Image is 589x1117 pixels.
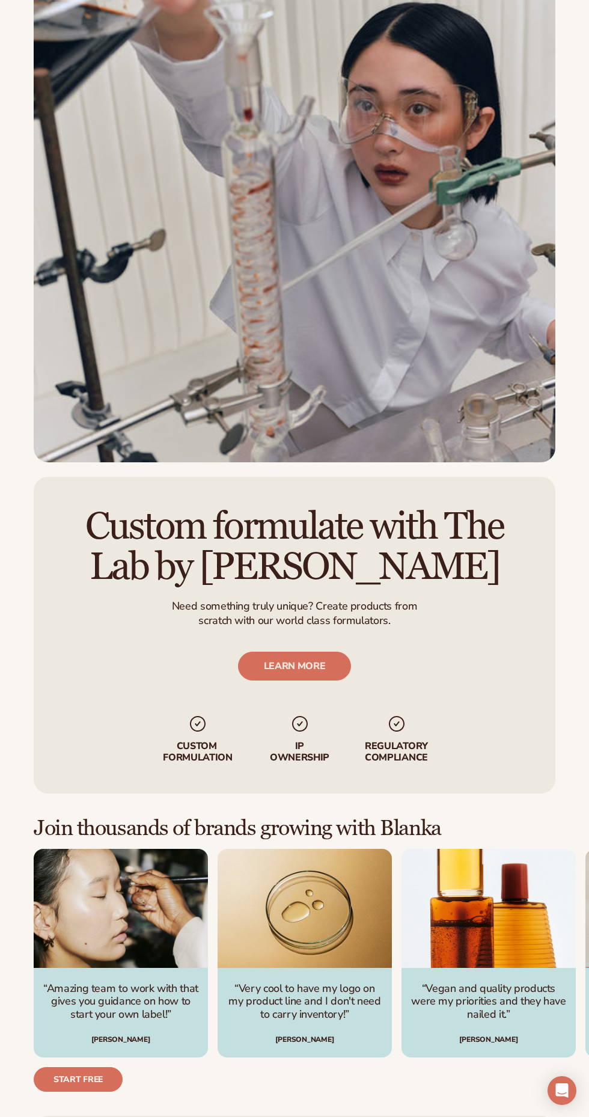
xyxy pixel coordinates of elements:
img: checkmark_svg [290,714,310,733]
p: Custom formulation [160,741,236,764]
p: “Amazing team to work with that gives you guidance on how to start your own label!” [43,982,198,1021]
img: image_template--19526983188695__image_description_and_name_FJ4Pn4 [401,849,576,968]
img: checkmark_svg [387,714,406,733]
div: Open Intercom Messenger [548,1076,576,1105]
p: Need something truly unique? Create products from [172,599,417,613]
p: “Vegan and quality products were my priorities and they have nailed it.” [411,982,566,1021]
a: LEARN MORE [238,652,352,681]
p: “Very cool to have my logo on my product line and I don't need to carry inventory!” [227,982,382,1021]
div: 1 / 4 [34,849,208,1057]
div: [PERSON_NAME] [43,1036,198,1043]
img: image_template--19526983188695__image_description_and_name_FJ4Pn4 [34,849,208,968]
div: [PERSON_NAME] [227,1036,382,1043]
h2: Join thousands of brands growing with Blanka [34,818,441,839]
div: 3 / 4 [401,849,576,1057]
a: Start free [34,1067,123,1092]
img: image_template--19526983188695__image_description_and_name_FJ4Pn4 [218,849,392,968]
p: IP Ownership [269,741,331,764]
img: checkmark_svg [188,714,207,733]
p: regulatory compliance [364,741,429,764]
p: scratch with our world class formulators. [172,613,417,627]
div: 2 / 4 [218,849,392,1057]
div: [PERSON_NAME] [411,1036,566,1043]
h2: Custom formulate with The Lab by [PERSON_NAME] [67,507,522,587]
